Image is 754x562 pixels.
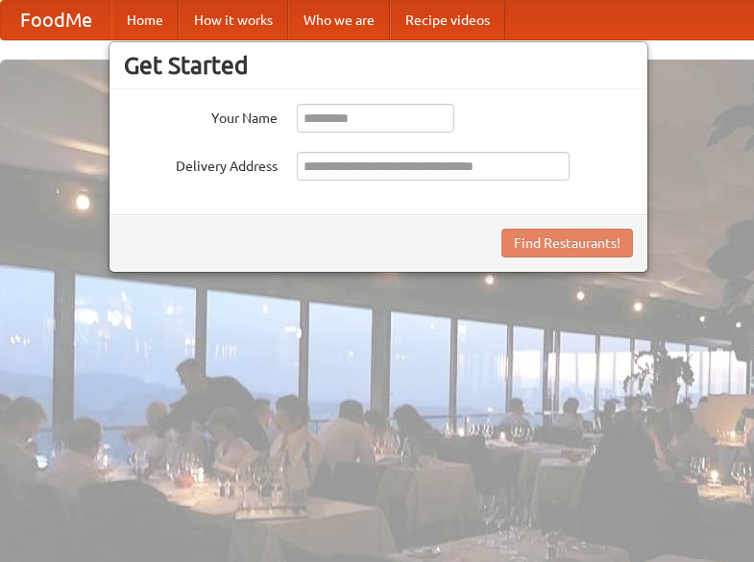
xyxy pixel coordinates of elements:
[124,104,278,128] label: Your Name
[124,51,633,80] h3: Get Started
[501,229,633,257] button: Find Restaurants!
[288,1,390,39] a: Who we are
[111,1,179,39] a: Home
[124,152,278,176] label: Delivery Address
[179,1,288,39] a: How it works
[390,1,505,39] a: Recipe videos
[1,1,111,39] a: FoodMe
